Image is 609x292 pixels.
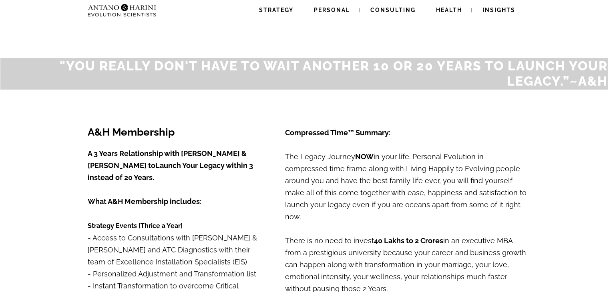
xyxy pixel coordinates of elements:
[436,7,462,13] span: Health
[88,161,253,182] strong: Launch Your Legacy within 3 instead of 20 Years.
[88,268,267,280] p: - Personalized Adjustment and Transformation list
[259,7,293,13] span: Strategy
[88,149,247,170] strong: A 3 Years Relationship with [PERSON_NAME] & [PERSON_NAME] to
[482,7,515,13] span: Insights
[370,7,416,13] span: Consulting
[285,128,390,137] strong: Compressed Time™ Summary:
[314,7,350,13] span: Personal
[88,148,267,268] p: - Access to Consultations with [PERSON_NAME] & [PERSON_NAME] and ATC Diagnostics with their team ...
[88,222,183,230] span: Strategy Events [Thrice a Year]
[88,197,201,206] strong: What A&H Membership includes:
[60,58,608,88] span: "You REALLY don't have to wait another 10 or 20 years to Launch Your Legacy.”
[374,236,443,245] strong: 40 Lakhs to 2 Crores
[88,126,175,138] span: A&H Membership
[355,152,374,161] strong: NOW
[570,74,608,88] span: ~A&H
